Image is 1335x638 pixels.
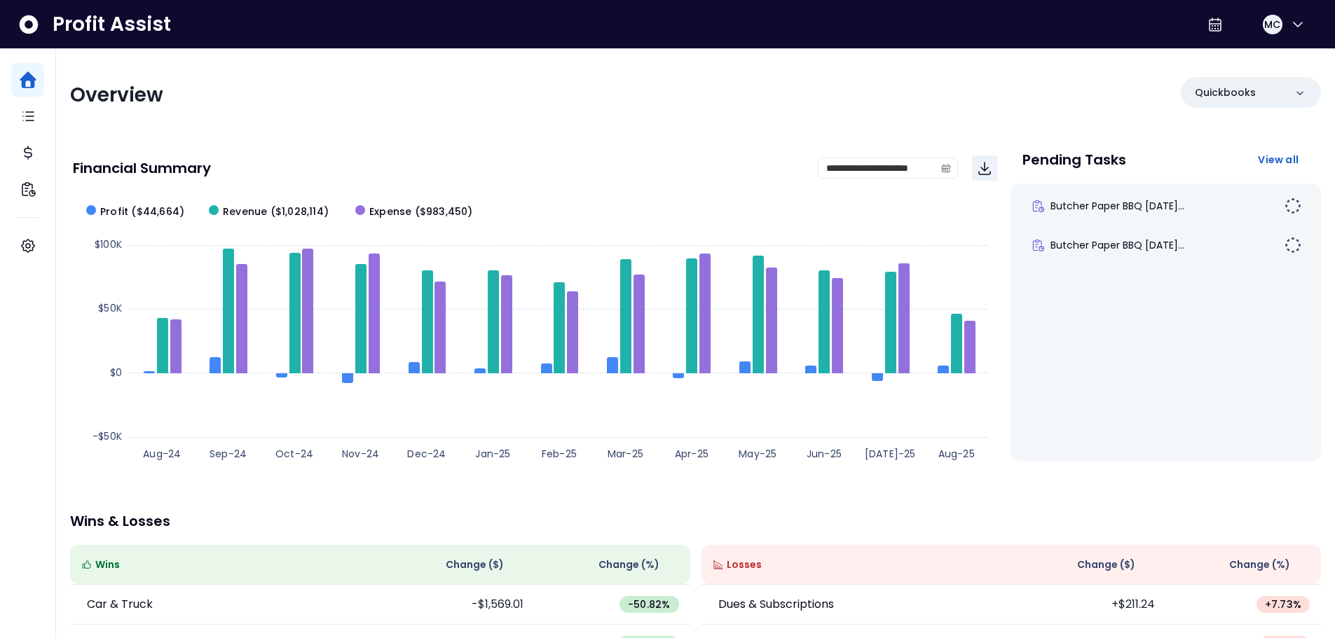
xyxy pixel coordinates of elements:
span: Butcher Paper BBQ [DATE]... [1050,238,1184,252]
img: Not yet Started [1285,237,1301,254]
text: Nov-24 [342,447,379,461]
td: -$1,569.01 [380,585,535,625]
p: Pending Tasks [1022,153,1126,167]
span: Expense ($983,450) [369,204,473,219]
text: $50K [98,301,122,315]
p: Wins & Losses [70,514,1321,528]
p: Dues & Subscriptions [718,596,834,613]
span: Profit Assist [53,12,171,37]
text: Feb-25 [542,447,577,461]
span: Change ( $ ) [1077,557,1135,572]
button: View all [1247,147,1310,172]
span: Change (%) [1229,557,1290,572]
text: $0 [110,366,122,380]
text: Jan-25 [475,447,510,461]
p: Financial Summary [73,161,211,175]
text: May-25 [739,447,776,461]
button: Download [972,155,997,181]
text: Aug-25 [938,447,975,461]
text: Apr-25 [675,447,708,461]
text: Jun-25 [807,447,842,461]
span: View all [1258,153,1299,167]
span: Wins [95,557,120,572]
span: Profit ($44,664) [100,204,184,219]
td: +$211.24 [1011,585,1166,625]
img: Not yet Started [1285,197,1301,214]
span: Change (%) [598,557,659,572]
text: Sep-24 [210,447,247,461]
text: $100K [95,237,122,251]
span: -50.82 % [628,597,670,611]
text: -$50K [93,429,122,443]
p: Quickbooks [1195,85,1256,100]
span: Change ( $ ) [446,557,504,572]
text: Mar-25 [608,447,643,461]
text: [DATE]-25 [865,447,916,461]
span: + 7.73 % [1265,597,1301,611]
text: Oct-24 [275,447,313,461]
span: Losses [727,557,762,572]
span: Butcher Paper BBQ [DATE]... [1050,199,1184,213]
span: MC [1264,18,1280,32]
text: Dec-24 [407,447,446,461]
span: Overview [70,81,163,109]
text: Aug-24 [143,447,181,461]
p: Car & Truck [87,596,153,613]
span: Revenue ($1,028,114) [223,204,329,219]
svg: calendar [941,163,951,173]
